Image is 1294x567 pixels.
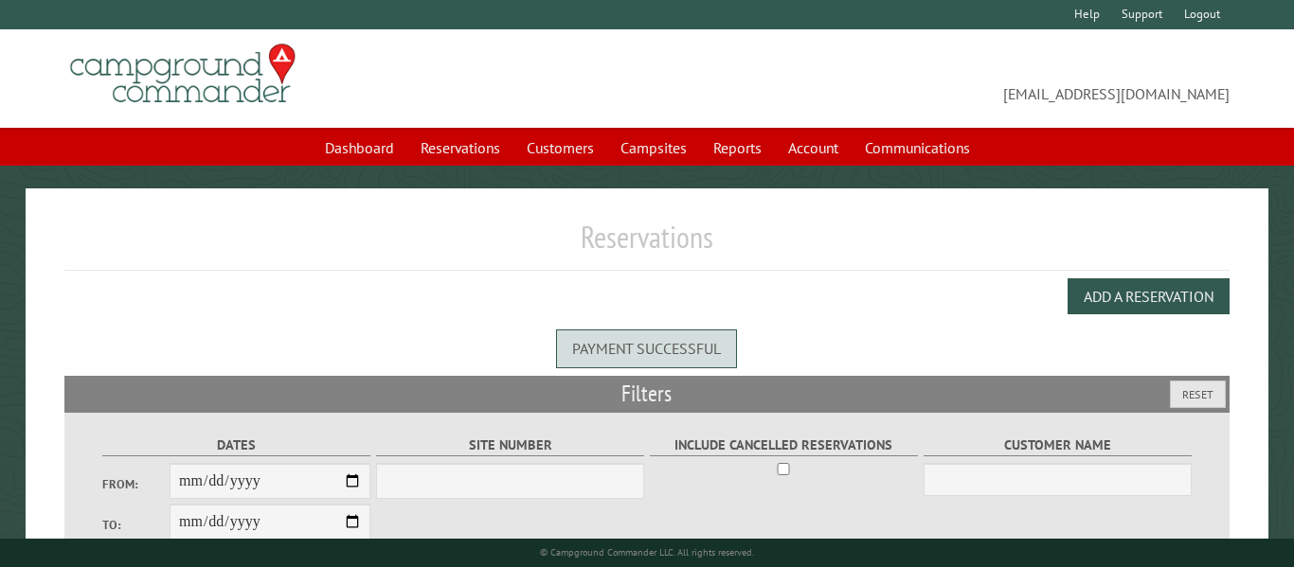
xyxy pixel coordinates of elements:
a: Dashboard [314,130,405,166]
button: Add a Reservation [1068,278,1230,314]
a: Account [777,130,850,166]
small: © Campground Commander LLC. All rights reserved. [540,546,754,558]
img: Campground Commander [64,37,301,111]
a: Campsites [609,130,698,166]
h1: Reservations [64,219,1229,271]
label: Include Cancelled Reservations [650,434,918,456]
label: To: [102,516,170,534]
a: Communications [854,130,981,166]
label: Customer Name [924,434,1192,456]
label: Dates [102,434,370,456]
a: Customers [515,130,605,166]
label: From: [102,475,170,493]
div: Payment successful [556,329,737,367]
h2: Filters [64,376,1229,412]
a: Reservations [409,130,512,166]
span: [EMAIL_ADDRESS][DOMAIN_NAME] [647,52,1230,105]
a: Reports [702,130,773,166]
button: Reset [1170,381,1226,408]
label: Site Number [376,434,644,456]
